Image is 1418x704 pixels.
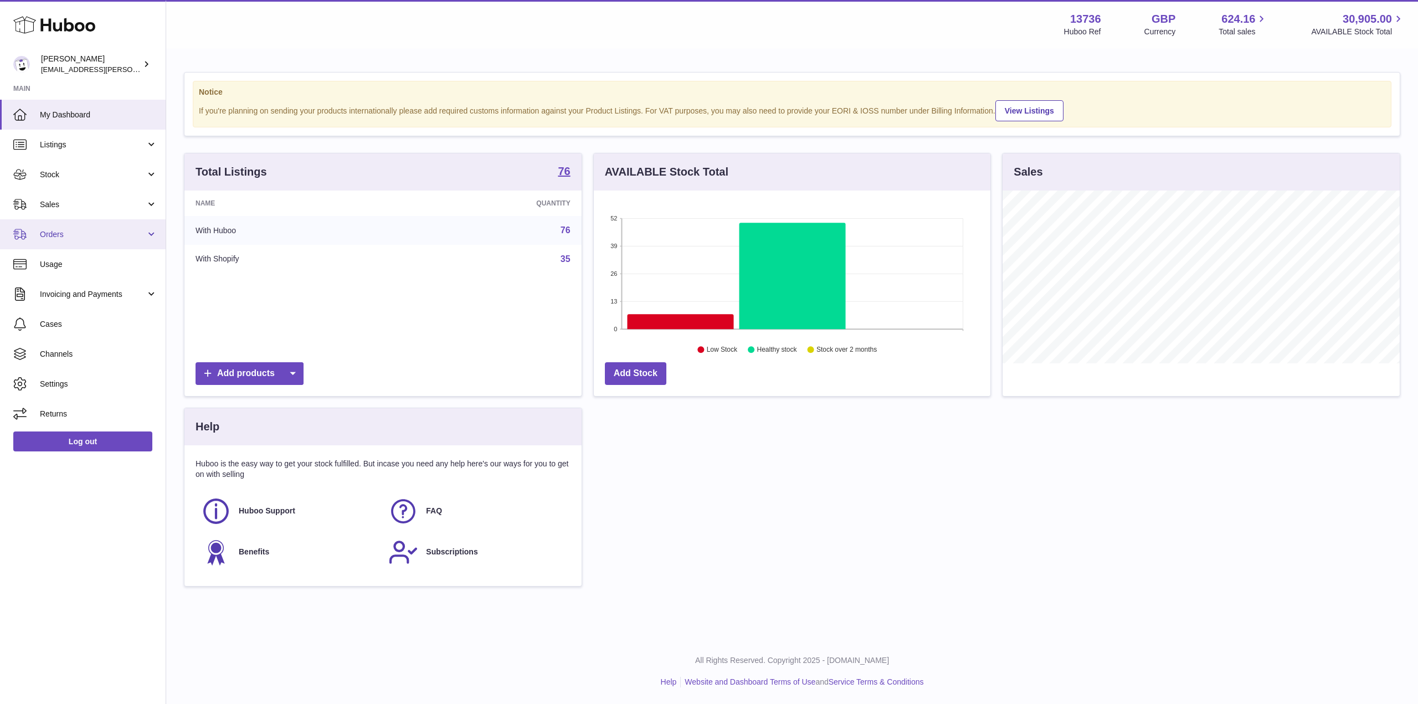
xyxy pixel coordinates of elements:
div: If you're planning on sending your products internationally please add required customs informati... [199,99,1385,121]
a: 76 [561,225,571,235]
span: 30,905.00 [1343,12,1392,27]
h3: Help [196,419,219,434]
span: Stock [40,169,146,180]
a: Service Terms & Conditions [829,677,924,686]
a: View Listings [995,100,1063,121]
li: and [681,677,923,687]
span: FAQ [426,506,442,516]
a: 35 [561,254,571,264]
text: Low Stock [707,346,738,354]
a: Subscriptions [388,537,564,567]
h3: AVAILABLE Stock Total [605,165,728,179]
span: [EMAIL_ADDRESS][PERSON_NAME][DOMAIN_NAME] [41,65,222,74]
strong: GBP [1152,12,1175,27]
a: 624.16 Total sales [1219,12,1268,37]
a: Log out [13,431,152,451]
span: Benefits [239,547,269,557]
a: Benefits [201,537,377,567]
div: Currency [1144,27,1176,37]
th: Quantity [398,191,581,216]
div: [PERSON_NAME] [41,54,141,75]
span: Huboo Support [239,506,295,516]
p: All Rights Reserved. Copyright 2025 - [DOMAIN_NAME] [175,655,1409,666]
span: Usage [40,259,157,270]
a: Add products [196,362,304,385]
h3: Total Listings [196,165,267,179]
td: With Shopify [184,245,398,274]
span: Sales [40,199,146,210]
span: Returns [40,409,157,419]
strong: Notice [199,87,1385,97]
p: Huboo is the easy way to get your stock fulfilled. But incase you need any help here's our ways f... [196,459,571,480]
span: Channels [40,349,157,359]
strong: 13736 [1070,12,1101,27]
text: 39 [610,243,617,249]
text: Stock over 2 months [816,346,877,354]
text: 13 [610,298,617,305]
a: FAQ [388,496,564,526]
img: horia@orea.uk [13,56,30,73]
td: With Huboo [184,216,398,245]
a: Help [661,677,677,686]
a: 30,905.00 AVAILABLE Stock Total [1311,12,1405,37]
h3: Sales [1014,165,1042,179]
span: Total sales [1219,27,1268,37]
text: 0 [614,326,617,332]
strong: 76 [558,166,570,177]
span: Listings [40,140,146,150]
a: Huboo Support [201,496,377,526]
span: AVAILABLE Stock Total [1311,27,1405,37]
span: Cases [40,319,157,330]
span: Subscriptions [426,547,477,557]
th: Name [184,191,398,216]
text: 26 [610,270,617,277]
text: 52 [610,215,617,222]
span: Settings [40,379,157,389]
span: Orders [40,229,146,240]
span: 624.16 [1221,12,1255,27]
div: Huboo Ref [1064,27,1101,37]
span: My Dashboard [40,110,157,120]
a: 76 [558,166,570,179]
span: Invoicing and Payments [40,289,146,300]
a: Website and Dashboard Terms of Use [685,677,815,686]
a: Add Stock [605,362,666,385]
text: Healthy stock [757,346,797,354]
